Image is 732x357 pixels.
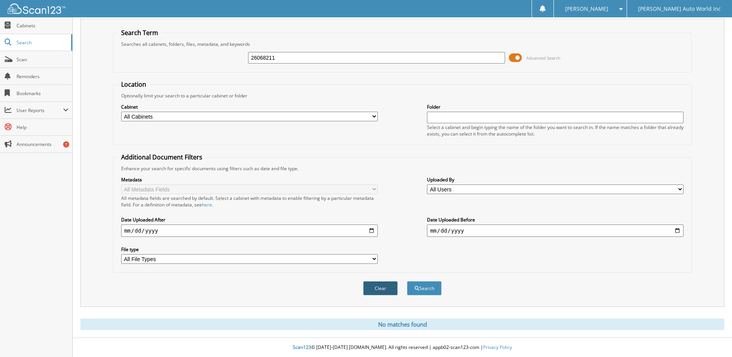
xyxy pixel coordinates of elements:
a: here [202,201,212,208]
legend: Location [117,80,150,89]
div: Optionally limit your search to a particular cabinet or folder [117,92,688,99]
span: Scan [17,56,68,63]
a: Privacy Policy [483,344,512,350]
span: Advanced Search [526,55,560,61]
span: Search [17,39,67,46]
button: Clear [363,281,398,295]
div: 7 [63,141,69,147]
span: User Reports [17,107,63,114]
input: end [427,225,684,237]
label: Metadata [121,176,378,183]
span: Reminders [17,73,68,80]
label: Date Uploaded After [121,216,378,223]
legend: Additional Document Filters [117,153,206,161]
label: Date Uploaded Before [427,216,684,223]
div: Searches all cabinets, folders, files, metadata, and keywords [117,41,688,47]
label: Folder [427,104,684,110]
button: Search [407,281,442,295]
div: © [DATE]-[DATE] [DOMAIN_NAME]. All rights reserved | appb02-scan123-com | [73,338,732,357]
span: [PERSON_NAME] [565,7,608,11]
span: Bookmarks [17,90,68,97]
div: Enhance your search for specific documents using filters such as date and file type. [117,165,688,172]
div: Select a cabinet and begin typing the name of the folder you want to search in. If the name match... [427,124,684,137]
span: [PERSON_NAME] Auto World Inc [638,7,721,11]
span: Cabinets [17,22,68,29]
legend: Search Term [117,28,162,37]
span: Announcements [17,141,68,147]
label: File type [121,246,378,253]
span: Help [17,124,68,131]
span: Scan123 [293,344,311,350]
input: start [121,225,378,237]
img: scan123-logo-white.svg [8,3,65,14]
div: No matches found [80,318,724,330]
label: Uploaded By [427,176,684,183]
div: All metadata fields are searched by default. Select a cabinet with metadata to enable filtering b... [121,195,378,208]
label: Cabinet [121,104,378,110]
